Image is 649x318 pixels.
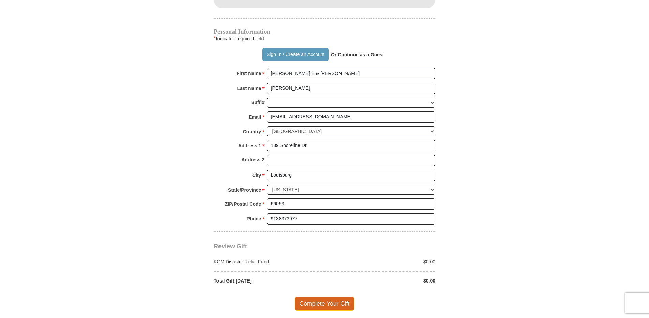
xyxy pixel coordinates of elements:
[214,29,435,34] h4: Personal Information
[331,52,384,57] strong: Or Continue as a Guest
[262,48,328,61] button: Sign In / Create an Account
[252,171,261,180] strong: City
[214,243,247,250] span: Review Gift
[324,258,439,265] div: $0.00
[237,69,261,78] strong: First Name
[243,127,261,136] strong: Country
[241,155,265,164] strong: Address 2
[214,34,435,43] div: Indicates required field
[247,214,261,223] strong: Phone
[248,112,261,122] strong: Email
[225,199,261,209] strong: ZIP/Postal Code
[238,141,261,150] strong: Address 1
[210,258,325,265] div: KCM Disaster Relief Fund
[237,84,261,93] strong: Last Name
[251,98,265,107] strong: Suffix
[295,297,355,311] span: Complete Your Gift
[324,277,439,284] div: $0.00
[210,277,325,284] div: Total Gift [DATE]
[228,185,261,195] strong: State/Province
